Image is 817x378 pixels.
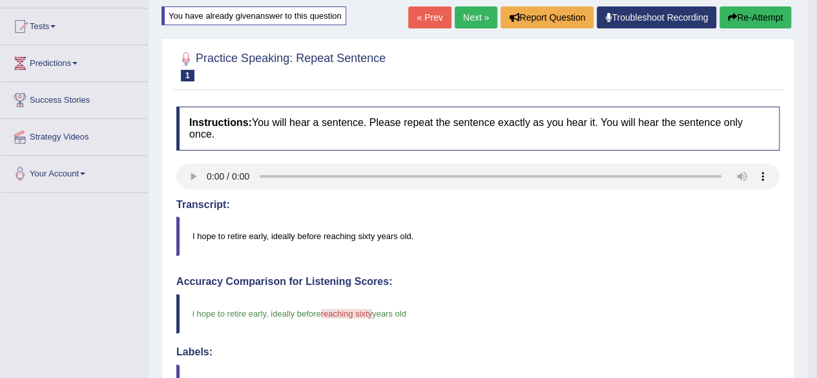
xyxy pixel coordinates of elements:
a: Strategy Videos [1,119,148,151]
span: , [266,309,269,319]
a: Next » [455,6,497,28]
a: Your Account [1,156,148,188]
span: years old [372,309,406,319]
a: Tests [1,8,148,41]
span: ideally before [271,309,320,319]
button: Re-Attempt [719,6,791,28]
h4: You will hear a sentence. Please repeat the sentence exactly as you hear it. You will hear the se... [176,107,780,150]
a: Success Stories [1,82,148,114]
h4: Labels: [176,346,780,358]
a: « Prev [408,6,451,28]
span: i hope to retire early [192,309,266,319]
a: Troubleshoot Recording [597,6,716,28]
button: Report Question [501,6,594,28]
h4: Transcript: [176,199,780,211]
h4: Accuracy Comparison for Listening Scores: [176,276,780,288]
b: Instructions: [189,117,252,128]
a: Predictions [1,45,148,78]
span: reaching sixty [321,309,372,319]
div: You have already given answer to this question [161,6,346,25]
blockquote: I hope to retire early, ideally before reaching sixty years old. [176,216,780,256]
h2: Practice Speaking: Repeat Sentence [176,49,386,81]
span: 1 [181,70,194,81]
